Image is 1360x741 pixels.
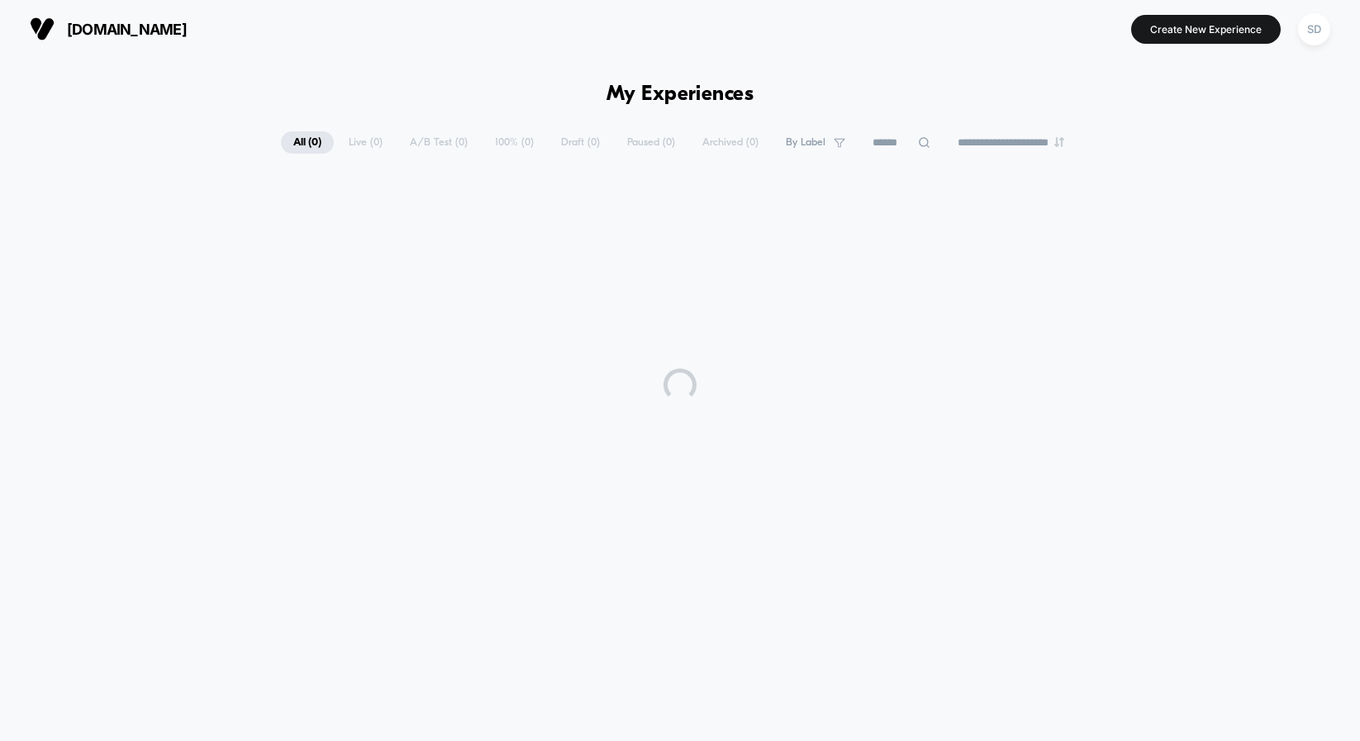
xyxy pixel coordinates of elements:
[67,21,187,38] span: [DOMAIN_NAME]
[1298,13,1330,45] div: SD
[786,136,825,149] span: By Label
[1131,15,1281,44] button: Create New Experience
[30,17,55,41] img: Visually logo
[25,16,192,42] button: [DOMAIN_NAME]
[1293,12,1335,46] button: SD
[281,131,334,154] span: All ( 0 )
[1054,137,1064,147] img: end
[606,83,754,107] h1: My Experiences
